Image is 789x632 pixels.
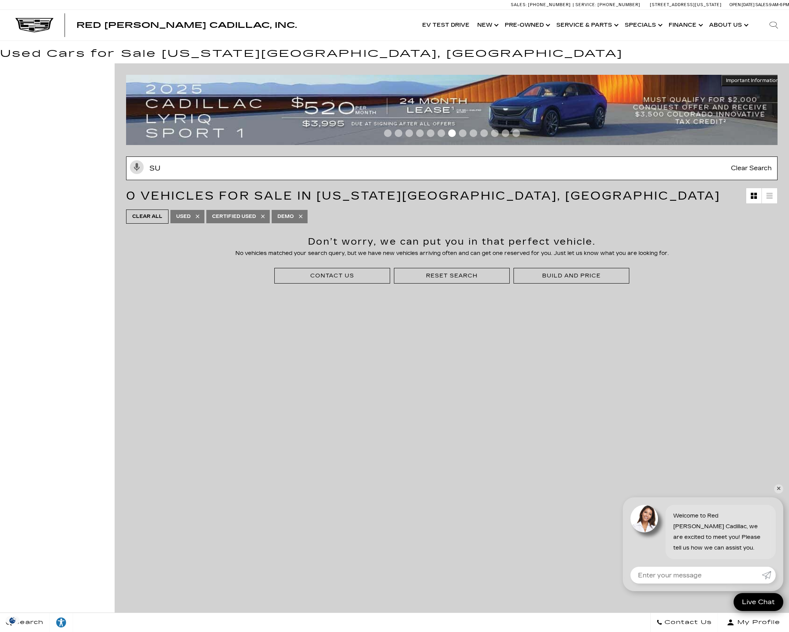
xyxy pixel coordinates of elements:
div: Reset Search [426,272,478,279]
span: [PHONE_NUMBER] [598,2,640,7]
a: Finance [665,10,705,40]
a: Sales: [PHONE_NUMBER] [511,3,573,7]
span: Contact Us [663,617,712,628]
div: Build and Price [542,272,600,279]
span: Go to slide 1 [384,129,392,137]
span: Go to slide 2 [395,129,402,137]
span: Clear Search [727,157,776,180]
span: Live Chat [738,598,779,606]
span: Important Information [726,77,779,84]
div: Contact Us [274,268,390,284]
span: Search [12,617,44,628]
span: [PHONE_NUMBER] [528,2,571,7]
span: Open [DATE] [729,2,755,7]
a: Service & Parts [552,10,621,40]
button: Open user profile menu [718,613,789,632]
a: Explore your accessibility options [50,613,73,632]
a: About Us [705,10,751,40]
img: Cadillac Dark Logo with Cadillac White Text [15,18,53,32]
a: Submit [762,567,776,584]
a: Live Chat [734,593,783,611]
a: Red [PERSON_NAME] Cadillac, Inc. [76,21,297,29]
span: Go to slide 10 [480,129,488,137]
img: Opt-Out Icon [4,616,21,624]
span: Certified Used [212,212,256,221]
div: Reset Search [394,268,510,284]
a: Contact Us [650,613,718,632]
span: Go to slide 7 [448,129,456,137]
input: Search Inventory [126,156,778,180]
span: 0 Vehicles for Sale in [US_STATE][GEOGRAPHIC_DATA], [GEOGRAPHIC_DATA] [126,189,720,203]
span: Go to slide 8 [459,129,467,137]
h2: Don’t worry, we can put you in that perfect vehicle. [213,237,691,246]
div: Build and Price [514,268,629,284]
a: Pre-Owned [501,10,552,40]
span: Go to slide 13 [512,129,520,137]
a: EV Test Drive [418,10,473,40]
div: Search [758,10,789,40]
div: Contact Us [310,272,354,279]
button: Important Information [721,75,783,86]
span: Sales: [755,2,769,7]
a: New [473,10,501,40]
span: Service: [575,2,596,7]
span: Go to slide 9 [470,129,477,137]
span: Go to slide 6 [437,129,445,137]
div: Explore your accessibility options [50,617,73,628]
span: Go to slide 4 [416,129,424,137]
div: Welcome to Red [PERSON_NAME] Cadillac, we are excited to meet you! Please tell us how we can assi... [666,505,776,559]
span: Red [PERSON_NAME] Cadillac, Inc. [76,21,297,30]
p: No vehicles matched your search query, but we have new vehicles arriving often and can get one re... [213,250,691,256]
span: Demo [277,212,294,221]
section: Click to Open Cookie Consent Modal [4,616,21,624]
span: Clear All [132,212,162,221]
a: [STREET_ADDRESS][US_STATE] [650,2,722,7]
img: 2508-August-FOM-LYRIQ-Lease9 [126,75,783,145]
a: Grid View [746,188,761,203]
span: Used [176,212,191,221]
span: Go to slide 12 [502,129,509,137]
span: 9 AM-6 PM [769,2,789,7]
input: Enter your message [630,567,762,584]
span: Go to slide 5 [427,129,434,137]
span: My Profile [734,617,780,628]
img: Agent profile photo [630,505,658,532]
span: Go to slide 11 [491,129,499,137]
svg: Click to toggle on voice search [130,160,144,174]
span: Sales: [511,2,527,7]
span: Go to slide 3 [405,129,413,137]
a: Specials [621,10,665,40]
a: Service: [PHONE_NUMBER] [573,3,642,7]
